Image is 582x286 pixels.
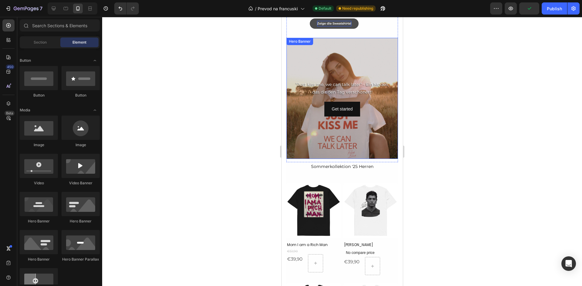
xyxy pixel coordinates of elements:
div: Hero Banner [62,219,100,224]
iframe: Design area [282,17,403,286]
span: Button [20,58,31,63]
div: Image [62,142,100,148]
span: Toggle open [90,56,100,65]
div: Beta [5,111,15,116]
div: Button [20,93,58,98]
div: Image [20,142,58,148]
span: Need republishing [342,6,373,11]
div: Video [20,180,58,186]
div: Button [62,93,100,98]
span: Default [319,6,331,11]
div: Open Intercom Messenger [561,256,576,271]
span: Media [20,107,30,113]
div: Undo/Redo [114,2,139,15]
input: Search Sections & Elements [20,19,100,31]
div: 450 [6,64,15,69]
div: Video Banner [62,180,100,186]
button: Publish [542,2,567,15]
span: Element [72,40,86,45]
div: Hero Banner [20,219,58,224]
p: 7 [40,5,42,12]
span: Toggle open [90,105,100,115]
div: Publish [547,5,562,12]
span: Prevod na francuski [258,5,298,12]
span: / [255,5,256,12]
button: 7 [2,2,45,15]
div: Hero Banner [20,257,58,262]
span: Section [34,40,47,45]
div: Hero Banner Parallax [62,257,100,262]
